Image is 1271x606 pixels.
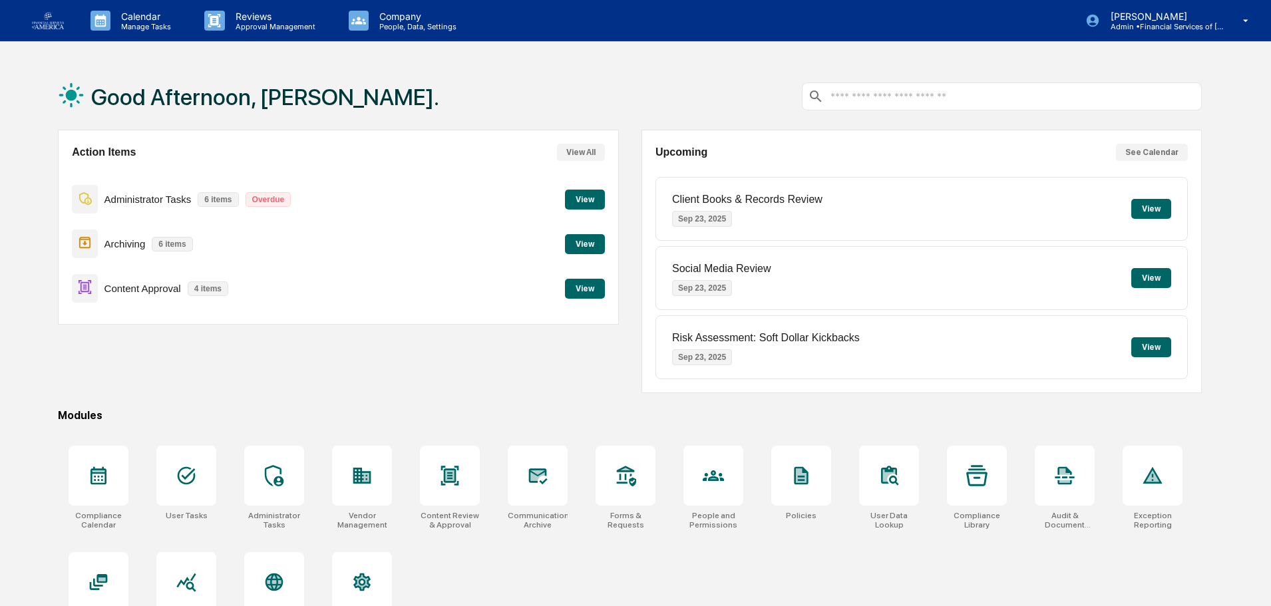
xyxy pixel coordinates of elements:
[369,11,463,22] p: Company
[246,192,291,207] p: Overdue
[58,409,1202,422] div: Modules
[672,332,860,344] p: Risk Assessment: Soft Dollar Kickbacks
[672,211,732,227] p: Sep 23, 2025
[565,279,605,299] button: View
[947,511,1007,530] div: Compliance Library
[565,192,605,205] a: View
[69,511,128,530] div: Compliance Calendar
[332,511,392,530] div: Vendor Management
[152,237,192,251] p: 6 items
[369,22,463,31] p: People, Data, Settings
[198,192,238,207] p: 6 items
[672,280,732,296] p: Sep 23, 2025
[1228,562,1264,598] iframe: Open customer support
[672,263,771,275] p: Social Media Review
[72,146,136,158] h2: Action Items
[104,238,146,249] p: Archiving
[1035,511,1095,530] div: Audit & Document Logs
[188,281,228,296] p: 4 items
[683,511,743,530] div: People and Permissions
[1131,199,1171,219] button: View
[565,237,605,249] a: View
[420,511,480,530] div: Content Review & Approval
[859,511,919,530] div: User Data Lookup
[672,194,822,206] p: Client Books & Records Review
[786,511,817,520] div: Policies
[225,11,322,22] p: Reviews
[1116,144,1188,161] button: See Calendar
[1131,337,1171,357] button: View
[1131,268,1171,288] button: View
[565,281,605,294] a: View
[110,22,178,31] p: Manage Tasks
[596,511,655,530] div: Forms & Requests
[672,349,732,365] p: Sep 23, 2025
[32,12,64,29] img: logo
[244,511,304,530] div: Administrator Tasks
[557,144,605,161] button: View All
[104,194,192,205] p: Administrator Tasks
[166,511,208,520] div: User Tasks
[1100,22,1224,31] p: Admin • Financial Services of [GEOGRAPHIC_DATA]
[104,283,181,294] p: Content Approval
[1123,511,1182,530] div: Exception Reporting
[91,84,439,110] h1: Good Afternoon, [PERSON_NAME].
[1100,11,1224,22] p: [PERSON_NAME]
[508,511,568,530] div: Communications Archive
[110,11,178,22] p: Calendar
[565,190,605,210] button: View
[655,146,707,158] h2: Upcoming
[565,234,605,254] button: View
[225,22,322,31] p: Approval Management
